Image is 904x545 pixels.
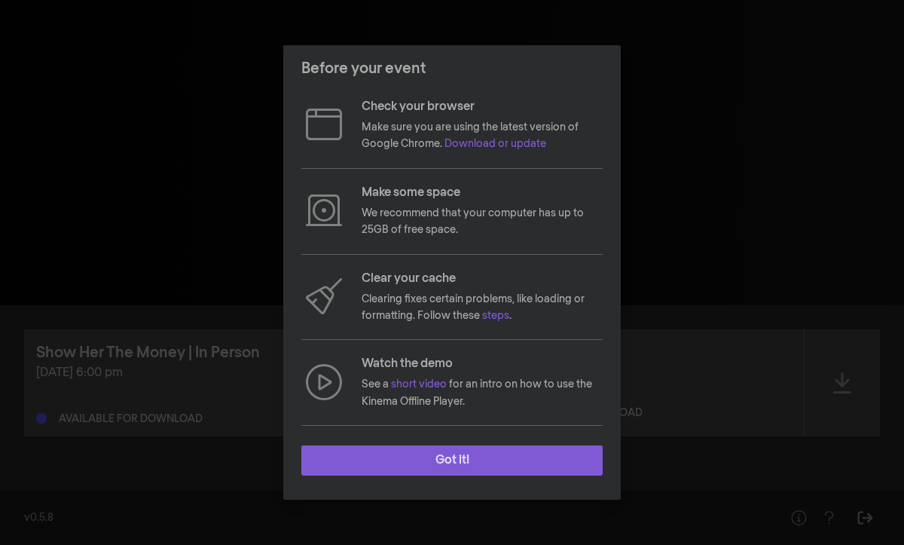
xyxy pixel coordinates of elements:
[391,379,447,390] a: short video
[482,311,509,321] a: steps
[362,291,603,325] p: Clearing fixes certain problems, like loading or formatting. Follow these .
[283,45,621,92] header: Before your event
[362,376,603,410] p: See a for an intro on how to use the Kinema Offline Player.
[444,139,546,149] a: Download or update
[362,184,603,202] p: Make some space
[362,355,603,373] p: Watch the demo
[362,205,603,239] p: We recommend that your computer has up to 25GB of free space.
[362,119,603,153] p: Make sure you are using the latest version of Google Chrome.
[362,270,603,288] p: Clear your cache
[362,98,603,116] p: Check your browser
[301,445,603,476] button: Got it!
